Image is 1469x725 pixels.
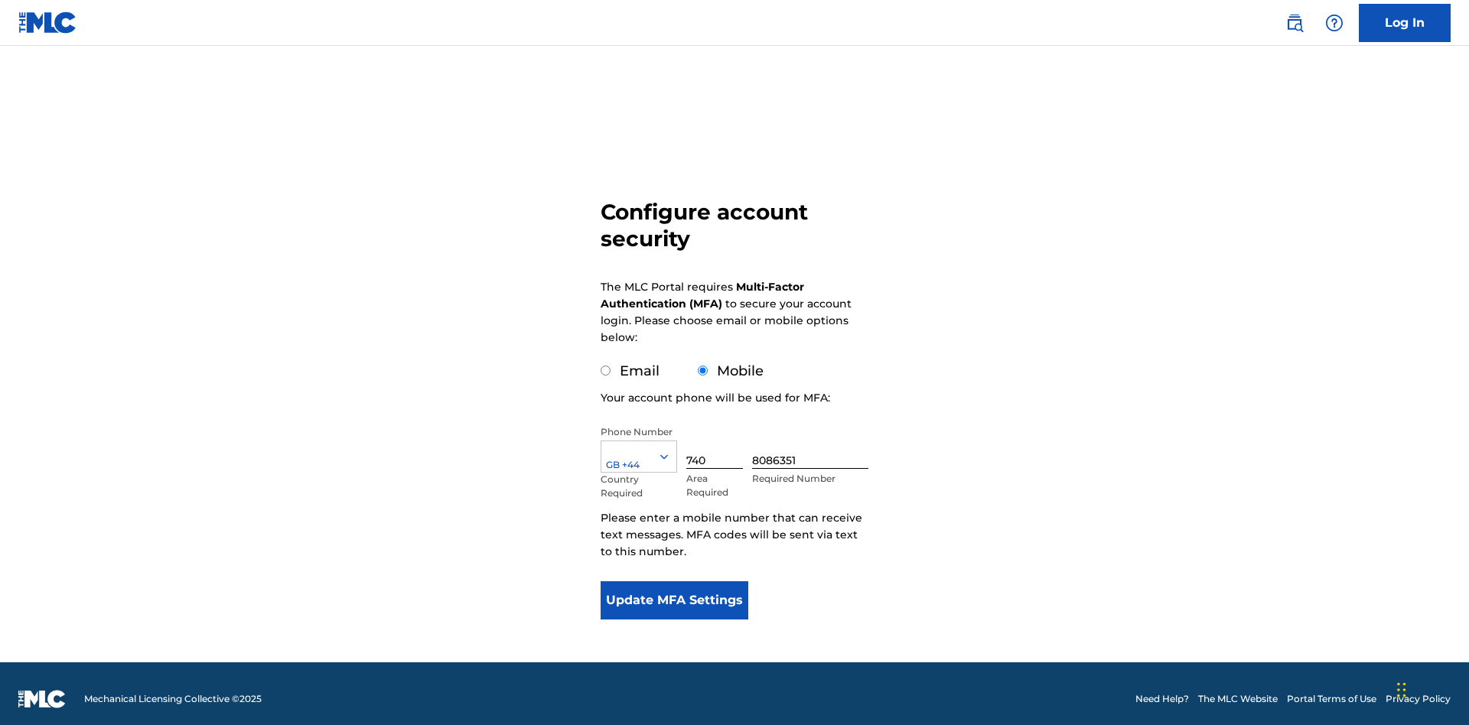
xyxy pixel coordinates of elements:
[18,11,77,34] img: MLC Logo
[1319,8,1350,38] div: Help
[601,199,868,252] h3: Configure account security
[1279,8,1310,38] a: Public Search
[1397,667,1406,713] div: Drag
[601,278,852,346] p: The MLC Portal requires to secure your account login. Please choose email or mobile options below:
[1285,14,1304,32] img: search
[620,362,660,379] label: Email
[1198,692,1278,706] a: The MLC Website
[84,692,262,706] span: Mechanical Licensing Collective © 2025
[601,458,676,472] div: GB +44
[18,690,66,708] img: logo
[601,581,748,619] button: Update MFA Settings
[1386,692,1451,706] a: Privacy Policy
[1325,14,1344,32] img: help
[601,389,830,406] p: Your account phone will be used for MFA:
[1287,692,1376,706] a: Portal Terms of Use
[601,473,677,500] p: Country Required
[717,362,764,379] label: Mobile
[752,472,868,486] p: Required Number
[1392,652,1469,725] iframe: Chat Widget
[1135,692,1189,706] a: Need Help?
[601,509,868,560] p: Please enter a mobile number that can receive text messages. MFA codes will be sent via text to t...
[1359,4,1451,42] a: Log In
[686,472,743,499] p: Area Required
